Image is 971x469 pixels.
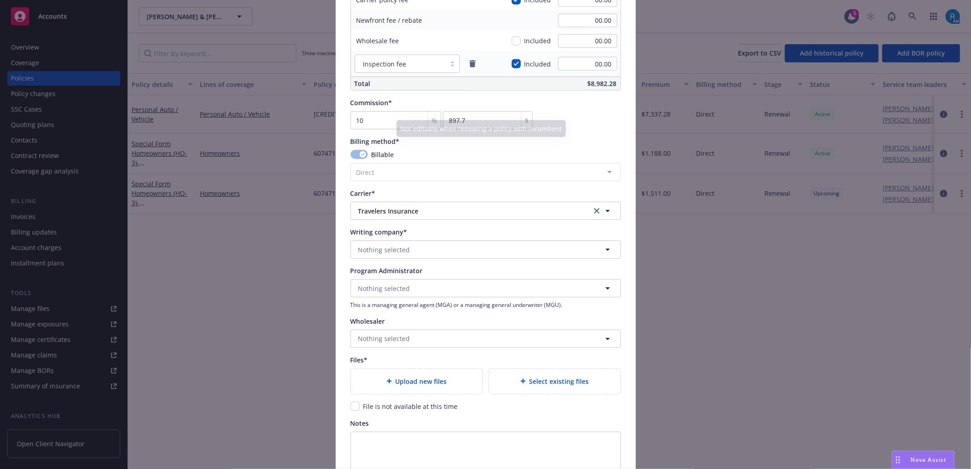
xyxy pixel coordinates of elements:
div: Billable [351,150,621,159]
span: This is a managing general agent (MGA) or a managing general underwriter (MGU). [351,301,621,309]
button: Travelers Insuranceclear selection [351,202,621,220]
span: Inspection fee [360,59,441,69]
span: Billing method*BillableDirect [351,137,621,181]
span: Total [355,79,371,88]
div: Drag to move [892,451,904,469]
button: Nothing selected [351,330,621,348]
a: clear selection [591,205,602,216]
span: Wholesale fee [356,36,399,45]
span: File is not available at this time [363,402,458,411]
span: Writing company* [351,228,407,236]
span: Nothing selected [358,284,410,293]
span: Nothing selected [358,245,410,255]
span: Newfront fee / rebate [356,16,422,25]
span: Included [524,36,551,46]
span: Program Administrator [351,266,423,275]
input: 0.00 [558,14,617,27]
span: Billing method* [351,137,400,146]
div: Upload new files [351,368,483,394]
span: $8,982.28 [588,79,617,88]
span: Nova Assist [911,456,947,464]
span: Nothing selected [358,334,410,343]
button: Nothing selected [351,279,621,297]
span: Commission* [351,98,392,107]
div: Select existing files [488,368,621,394]
a: remove [467,58,478,69]
span: Carrier* [351,189,376,198]
button: Nothing selected [351,240,621,259]
button: Nova Assist [892,451,955,469]
span: Included [524,59,551,69]
span: Inspection fee [363,59,407,69]
span: Upload new files [396,377,447,386]
span: Notes [351,419,369,428]
span: Travelers Insurance [358,206,578,216]
span: Wholesaler [351,317,385,326]
input: 0.00 [558,57,617,71]
span: Files* [351,356,368,364]
input: 0.00 [558,34,617,48]
span: Select existing files [529,377,589,386]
